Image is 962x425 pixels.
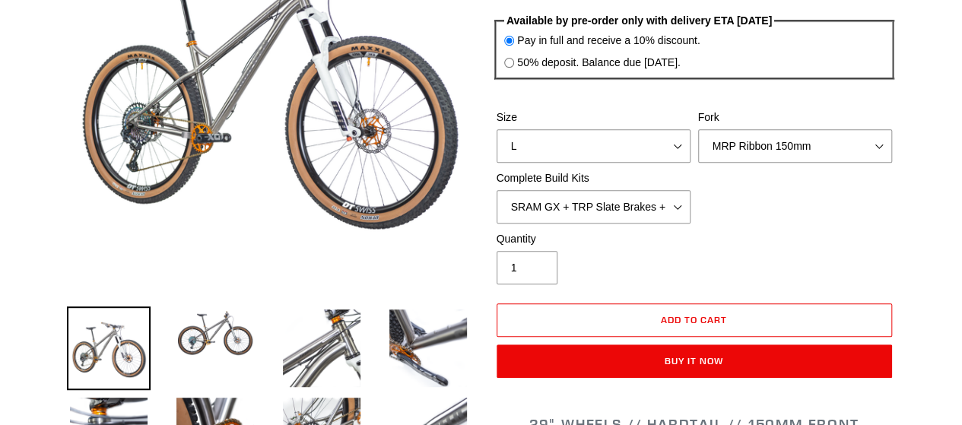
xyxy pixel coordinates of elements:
img: Load image into Gallery viewer, TI NIMBLE 9 [173,306,257,360]
img: Load image into Gallery viewer, TI NIMBLE 9 [280,306,364,390]
legend: Available by pre-order only with delivery ETA [DATE] [504,13,774,29]
button: Buy it now [497,344,892,378]
button: Add to cart [497,303,892,337]
label: Quantity [497,231,691,247]
img: Load image into Gallery viewer, TI NIMBLE 9 [67,306,151,390]
img: Load image into Gallery viewer, TI NIMBLE 9 [386,306,470,390]
label: 50% deposit. Balance due [DATE]. [517,55,681,71]
label: Size [497,109,691,125]
label: Pay in full and receive a 10% discount. [517,33,700,49]
label: Fork [698,109,892,125]
label: Complete Build Kits [497,170,691,186]
span: Add to cart [661,314,727,325]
